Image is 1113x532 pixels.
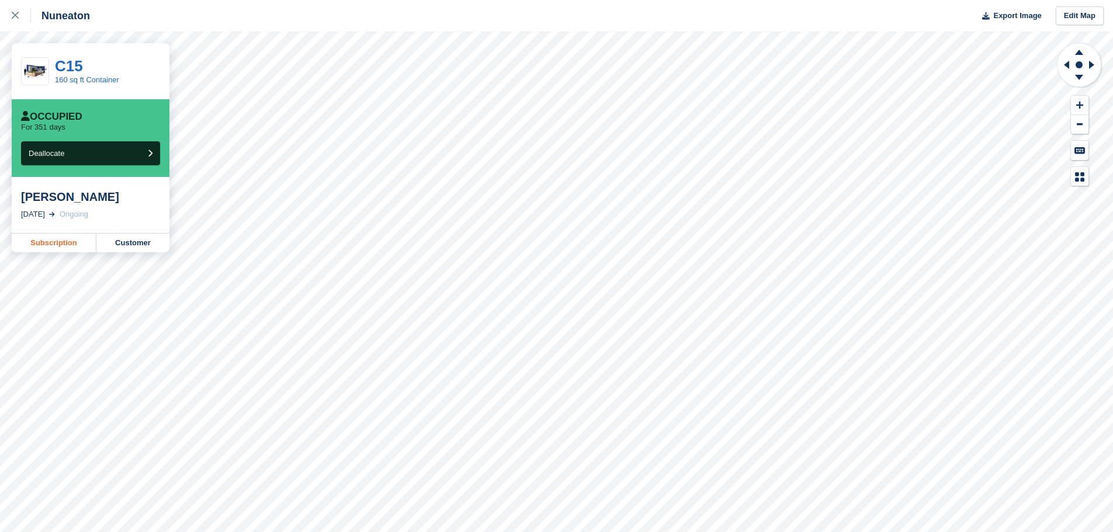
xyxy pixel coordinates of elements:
[21,123,65,132] p: For 351 days
[1071,96,1088,115] button: Zoom In
[55,75,119,84] a: 160 sq ft Container
[55,57,83,75] a: C15
[96,234,169,252] a: Customer
[1071,167,1088,186] button: Map Legend
[1071,141,1088,160] button: Keyboard Shortcuts
[21,111,82,123] div: Occupied
[1056,6,1104,26] a: Edit Map
[60,208,88,220] div: Ongoing
[49,212,55,217] img: arrow-right-light-icn-cde0832a797a2874e46488d9cf13f60e5c3a73dbe684e267c42b8395dfbc2abf.svg
[21,141,160,165] button: Deallocate
[975,6,1042,26] button: Export Image
[12,234,96,252] a: Subscription
[993,10,1041,22] span: Export Image
[21,190,160,204] div: [PERSON_NAME]
[1071,115,1088,134] button: Zoom Out
[21,208,45,220] div: [DATE]
[29,149,64,158] span: Deallocate
[31,9,90,23] div: Nuneaton
[22,61,48,82] img: 20-ft-container.jpg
